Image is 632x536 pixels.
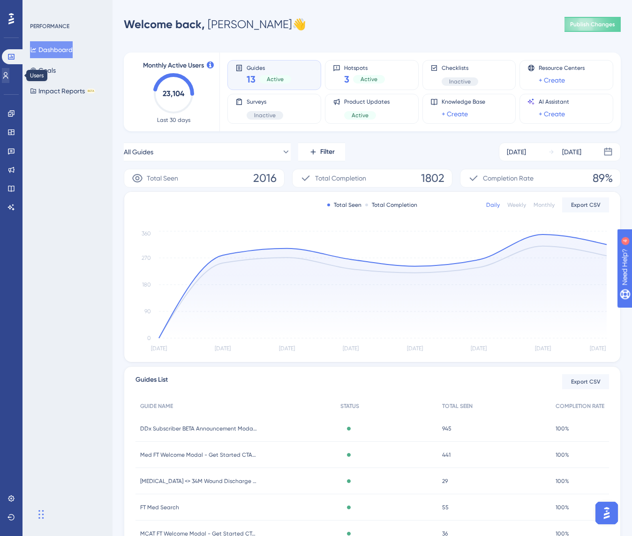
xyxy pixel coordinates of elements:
[247,64,291,71] span: Guides
[442,402,473,410] span: TOTAL SEEN
[140,504,179,511] span: FT Med Search
[140,477,257,485] span: [MEDICAL_DATA] <> 34M Wound Discharge Case
[442,64,478,72] span: Checklists
[570,21,615,28] span: Publish Changes
[407,345,423,352] tspan: [DATE]
[486,201,500,209] div: Daily
[556,477,569,485] span: 100%
[344,64,385,71] span: Hotspots
[556,504,569,511] span: 100%
[483,173,534,184] span: Completion Rate
[539,98,569,106] span: AI Assistant
[320,146,335,158] span: Filter
[147,335,151,341] tspan: 0
[535,345,551,352] tspan: [DATE]
[571,378,601,385] span: Export CSV
[556,402,604,410] span: COMPLETION RATE
[361,75,377,83] span: Active
[163,89,185,98] text: 23,104
[352,112,369,119] span: Active
[327,201,361,209] div: Total Seen
[267,75,284,83] span: Active
[147,173,178,184] span: Total Seen
[562,197,609,212] button: Export CSV
[534,201,555,209] div: Monthly
[556,451,569,459] span: 100%
[343,345,359,352] tspan: [DATE]
[449,78,471,85] span: Inactive
[157,116,190,124] span: Last 30 days
[254,112,276,119] span: Inactive
[124,17,306,32] div: [PERSON_NAME] 👋
[142,255,151,261] tspan: 270
[442,451,451,459] span: 441
[507,201,526,209] div: Weekly
[65,5,68,12] div: 4
[253,171,277,186] span: 2016
[593,171,613,186] span: 89%
[140,451,257,459] span: Med FT Welcome Modal - Get Started CTAs ([MEDICAL_DATA] demo)
[442,504,449,511] span: 55
[140,425,257,432] span: DDx Subscriber BETA Announcement Modal on Core Home & Curriculum Pages
[30,83,95,99] button: Impact ReportsBETA
[140,402,173,410] span: GUIDE NAME
[562,374,609,389] button: Export CSV
[143,60,204,71] span: Monthly Active Users
[471,345,487,352] tspan: [DATE]
[142,230,151,237] tspan: 360
[142,281,151,288] tspan: 180
[539,64,585,72] span: Resource Centers
[344,73,349,86] span: 3
[562,146,581,158] div: [DATE]
[442,98,485,106] span: Knowledge Base
[247,73,256,86] span: 13
[442,108,468,120] a: + Create
[593,499,621,527] iframe: UserGuiding AI Assistant Launcher
[215,345,231,352] tspan: [DATE]
[30,62,56,79] button: Goals
[124,17,205,31] span: Welcome back,
[590,345,606,352] tspan: [DATE]
[315,173,366,184] span: Total Completion
[151,345,167,352] tspan: [DATE]
[124,143,291,161] button: All Guides
[144,308,151,315] tspan: 90
[539,75,565,86] a: + Create
[247,98,283,106] span: Surveys
[279,345,295,352] tspan: [DATE]
[571,201,601,209] span: Export CSV
[539,108,565,120] a: + Create
[442,477,448,485] span: 29
[30,41,73,58] button: Dashboard
[442,425,451,432] span: 945
[124,146,153,158] span: All Guides
[340,402,359,410] span: STATUS
[421,171,444,186] span: 1802
[135,374,168,389] span: Guides List
[22,2,59,14] span: Need Help?
[344,98,390,106] span: Product Updates
[365,201,417,209] div: Total Completion
[507,146,526,158] div: [DATE]
[87,89,95,93] div: BETA
[556,425,569,432] span: 100%
[30,23,69,30] div: PERFORMANCE
[298,143,345,161] button: Filter
[38,500,44,528] div: Drag
[564,17,621,32] button: Publish Changes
